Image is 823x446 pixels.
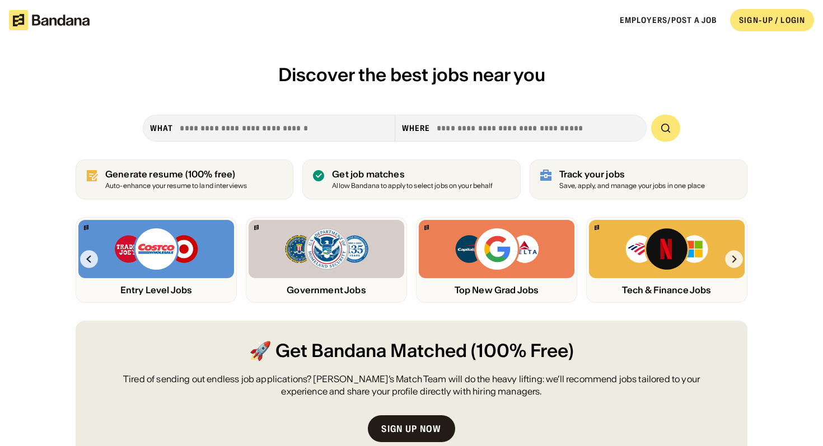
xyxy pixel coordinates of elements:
div: Sign up now [381,424,441,433]
img: Bandana logo [84,225,88,230]
a: Bandana logoCapital One, Google, Delta logosTop New Grad Jobs [416,217,577,303]
a: Bandana logoBank of America, Netflix, Microsoft logosTech & Finance Jobs [586,217,747,303]
a: Employers/Post a job [620,15,717,25]
img: Bandana logo [595,225,599,230]
a: Bandana logoTrader Joe’s, Costco, Target logosEntry Level Jobs [76,217,237,303]
div: Generate resume [105,169,247,180]
span: 🚀 Get Bandana Matched [249,339,467,364]
div: Government Jobs [249,285,404,295]
div: Allow Bandana to apply to select jobs on your behalf [332,182,493,190]
a: Bandana logoFBI, DHS, MWRD logosGovernment Jobs [246,217,407,303]
span: (100% Free) [471,339,574,364]
div: Save, apply, and manage your jobs in one place [559,182,705,190]
div: Entry Level Jobs [78,285,234,295]
img: Bandana logo [254,225,259,230]
div: what [150,123,173,133]
img: Bank of America, Netflix, Microsoft logos [625,227,709,271]
div: Auto-enhance your resume to land interviews [105,182,247,190]
img: Left Arrow [80,250,98,268]
div: Tired of sending out endless job applications? [PERSON_NAME]’s Match Team will do the heavy lifti... [102,373,721,398]
div: SIGN-UP / LOGIN [739,15,805,25]
span: (100% free) [185,168,236,180]
div: Track your jobs [559,169,705,180]
div: Get job matches [332,169,493,180]
a: Track your jobs Save, apply, and manage your jobs in one place [530,159,747,199]
img: FBI, DHS, MWRD logos [284,227,369,271]
div: Tech & Finance Jobs [589,285,745,295]
img: Capital One, Google, Delta logos [454,227,539,271]
div: Where [402,123,431,133]
img: Right Arrow [725,250,743,268]
img: Bandana logotype [9,10,90,30]
a: Generate resume (100% free)Auto-enhance your resume to land interviews [76,159,293,199]
img: Bandana logo [424,225,429,230]
span: Discover the best jobs near you [278,63,545,86]
img: Trader Joe’s, Costco, Target logos [114,227,199,271]
a: Sign up now [368,415,455,442]
a: Get job matches Allow Bandana to apply to select jobs on your behalf [302,159,520,199]
div: Top New Grad Jobs [419,285,574,295]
